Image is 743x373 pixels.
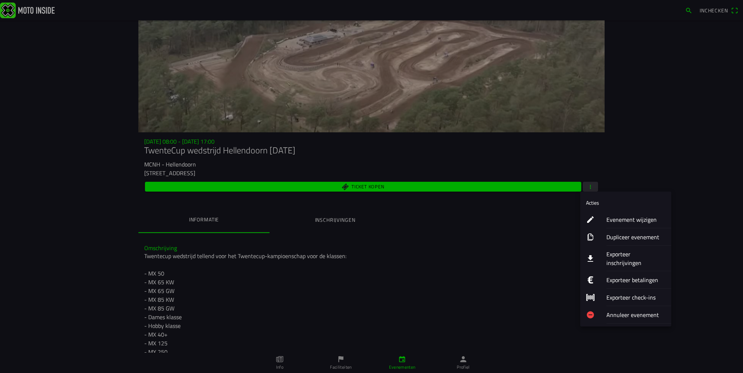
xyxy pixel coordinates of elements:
ion-label: Exporteer inschrijvingen [606,250,665,267]
ion-label: Annuleer evenement [606,310,665,319]
ion-icon: copy [586,233,595,241]
ion-label: Exporteer betalingen [606,276,665,284]
ion-label: Exporteer check-ins [606,293,665,302]
ion-icon: create [586,215,595,224]
ion-icon: barcode [586,293,595,302]
ion-label: Acties [586,199,599,206]
ion-label: Evenement wijzigen [606,215,665,224]
ion-label: Dupliceer evenement [606,233,665,241]
ion-icon: logo euro [586,276,595,284]
ion-icon: download [586,254,595,263]
ion-icon: remove circle [586,310,595,319]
